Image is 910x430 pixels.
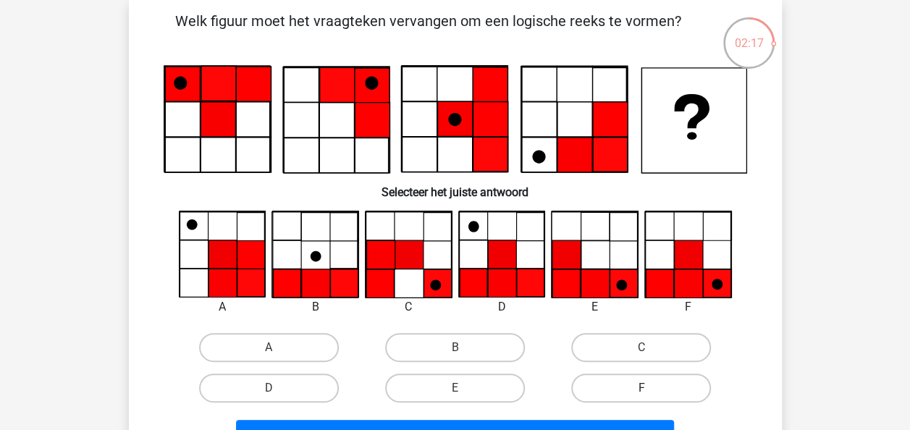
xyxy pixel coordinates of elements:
p: Welk figuur moet het vraagteken vervangen om een logische reeks te vormen? [152,10,704,54]
div: C [354,298,463,316]
div: 02:17 [722,16,776,52]
div: D [447,298,557,316]
label: D [199,374,339,402]
label: C [571,333,711,362]
div: A [168,298,277,316]
label: A [199,333,339,362]
label: F [571,374,711,402]
label: B [385,333,525,362]
label: E [385,374,525,402]
div: B [261,298,370,316]
div: E [540,298,649,316]
h6: Selecteer het juiste antwoord [152,174,759,199]
div: F [633,298,743,316]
